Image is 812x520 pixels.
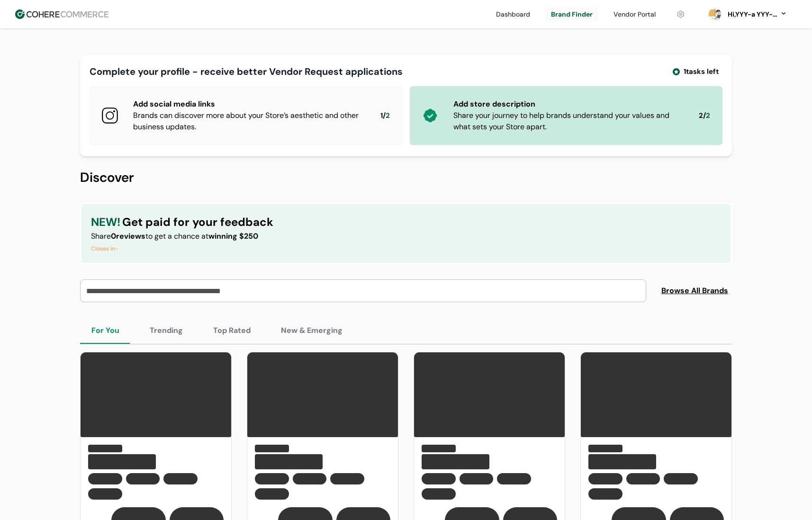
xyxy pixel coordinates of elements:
[380,110,383,121] span: 1
[684,66,719,77] span: 1 tasks left
[386,110,390,121] span: 2
[90,64,403,79] div: Complete your profile - receive better Vendor Request applications
[15,9,108,19] img: Cohere Logo
[383,110,386,121] span: /
[122,214,273,231] span: Get paid for your feedback
[706,110,710,121] span: 2
[91,231,111,241] span: Share
[138,317,194,344] button: Trending
[661,285,728,296] span: Browse All Brands
[726,9,778,19] div: Hi, YYY-a YYY-aa
[133,99,365,110] div: Add social media links
[80,317,131,344] button: For You
[661,285,732,296] a: Browse All Brands
[703,110,706,121] span: /
[80,169,134,186] span: Discover
[91,244,273,253] div: Closes in -
[111,231,145,241] span: 0 reviews
[270,317,354,344] button: New & Emerging
[726,9,787,19] button: Hi,YYY-a YYY-aa
[699,110,703,121] span: 2
[202,317,262,344] button: Top Rated
[453,110,684,133] div: Share your journey to help brands understand your values and what sets your Store apart.
[133,110,365,133] div: Brands can discover more about your Store’s aesthetic and other business updates.
[453,99,684,110] div: Add store description
[91,214,120,231] span: NEW!
[208,231,258,241] span: winning $250
[145,231,208,241] span: to get a chance at
[708,7,722,21] svg: 0 percent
